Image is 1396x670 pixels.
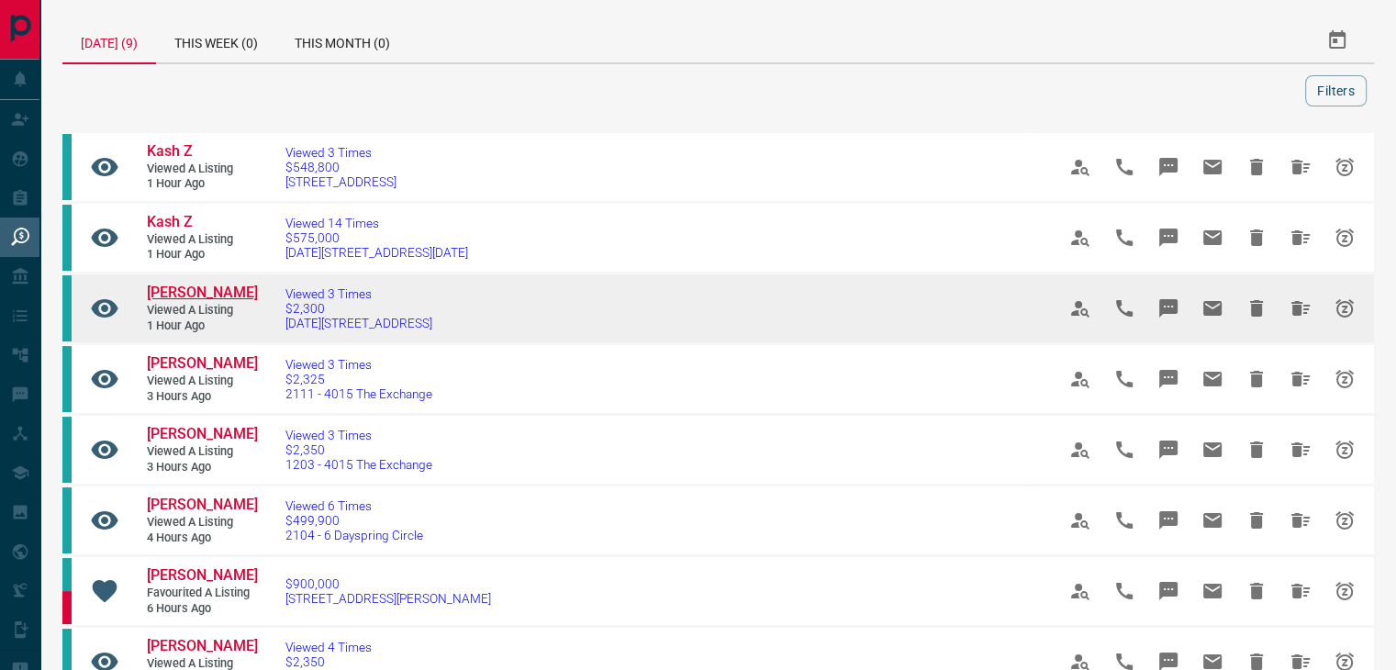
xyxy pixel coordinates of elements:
span: Hide All from Kash Z [1279,145,1323,189]
span: Snooze [1323,357,1367,401]
span: Kash Z [147,213,193,230]
span: [STREET_ADDRESS][PERSON_NAME] [285,591,491,606]
span: Email [1190,498,1234,542]
div: condos.ca [62,417,72,483]
span: Hide [1234,145,1279,189]
span: Call [1102,498,1146,542]
span: Call [1102,216,1146,260]
span: Message [1146,357,1190,401]
div: condos.ca [62,558,72,591]
a: [PERSON_NAME] [147,637,257,656]
a: Viewed 3 Times$2,3252111 - 4015 The Exchange [285,357,432,401]
span: [PERSON_NAME] [147,425,258,442]
span: Message [1146,569,1190,613]
span: [DATE][STREET_ADDRESS] [285,316,432,330]
a: [PERSON_NAME] [147,566,257,586]
span: Hide [1234,286,1279,330]
span: $2,350 [285,442,432,457]
span: [PERSON_NAME] [147,637,258,654]
span: Hide [1234,216,1279,260]
span: Snooze [1323,498,1367,542]
span: Viewed 4 Times [285,640,396,654]
a: Kash Z [147,142,257,162]
a: Viewed 3 Times$548,800[STREET_ADDRESS] [285,145,396,189]
div: condos.ca [62,205,72,271]
span: 4 hours ago [147,530,257,546]
span: $575,000 [285,230,468,245]
span: Hide All from Anusha Karra [1279,286,1323,330]
span: [DATE][STREET_ADDRESS][DATE] [285,245,468,260]
span: View Profile [1058,145,1102,189]
a: Viewed 6 Times$499,9002104 - 6 Dayspring Circle [285,498,423,542]
span: Viewed a Listing [147,374,257,389]
span: Message [1146,428,1190,472]
span: Hide All from Priyanka Thathagar [1279,357,1323,401]
span: Message [1146,145,1190,189]
span: Hide [1234,569,1279,613]
span: Email [1190,357,1234,401]
span: Viewed 3 Times [285,357,432,372]
span: Viewed a Listing [147,162,257,177]
span: 1 hour ago [147,176,257,192]
span: Call [1102,428,1146,472]
span: $2,350 [285,654,396,669]
button: Filters [1305,75,1367,106]
span: Email [1190,286,1234,330]
div: condos.ca [62,134,72,200]
span: Hide All from Anand Panse [1279,569,1323,613]
a: Kash Z [147,213,257,232]
a: [PERSON_NAME] [147,496,257,515]
span: $2,300 [285,301,432,316]
a: Viewed 14 Times$575,000[DATE][STREET_ADDRESS][DATE] [285,216,468,260]
span: 3 hours ago [147,460,257,475]
div: property.ca [62,591,72,624]
span: View Profile [1058,569,1102,613]
div: This Month (0) [276,18,408,62]
span: $2,325 [285,372,432,386]
span: Hide [1234,428,1279,472]
span: Snooze [1323,286,1367,330]
span: Call [1102,286,1146,330]
span: Email [1190,145,1234,189]
span: Viewed 3 Times [285,145,396,160]
span: 1 hour ago [147,247,257,262]
span: Hide All from Jeet Chakrabarty [1279,498,1323,542]
span: 2104 - 6 Dayspring Circle [285,528,423,542]
a: [PERSON_NAME] [147,284,257,303]
span: Call [1102,357,1146,401]
span: Email [1190,428,1234,472]
span: Email [1190,216,1234,260]
span: View Profile [1058,216,1102,260]
span: Message [1146,498,1190,542]
span: $548,800 [285,160,396,174]
span: View Profile [1058,498,1102,542]
span: $900,000 [285,576,491,591]
span: [PERSON_NAME] [147,566,258,584]
span: Hide All from Kash Z [1279,216,1323,260]
span: Snooze [1323,216,1367,260]
span: Hide [1234,357,1279,401]
span: Viewed 3 Times [285,286,432,301]
a: Viewed 3 Times$2,300[DATE][STREET_ADDRESS] [285,286,432,330]
span: 2111 - 4015 The Exchange [285,386,432,401]
span: Snooze [1323,569,1367,613]
div: condos.ca [62,346,72,412]
a: Viewed 3 Times$2,3501203 - 4015 The Exchange [285,428,432,472]
span: [PERSON_NAME] [147,496,258,513]
span: View Profile [1058,428,1102,472]
span: Kash Z [147,142,193,160]
span: Hide [1234,498,1279,542]
span: Viewed a Listing [147,303,257,318]
span: Favourited a Listing [147,586,257,601]
span: $499,900 [285,513,423,528]
span: View Profile [1058,357,1102,401]
div: condos.ca [62,487,72,553]
span: 1203 - 4015 The Exchange [285,457,432,472]
span: Message [1146,216,1190,260]
span: Hide All from Priyanka Thathagar [1279,428,1323,472]
span: Snooze [1323,428,1367,472]
div: This Week (0) [156,18,276,62]
span: 3 hours ago [147,389,257,405]
span: Snooze [1323,145,1367,189]
span: Message [1146,286,1190,330]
